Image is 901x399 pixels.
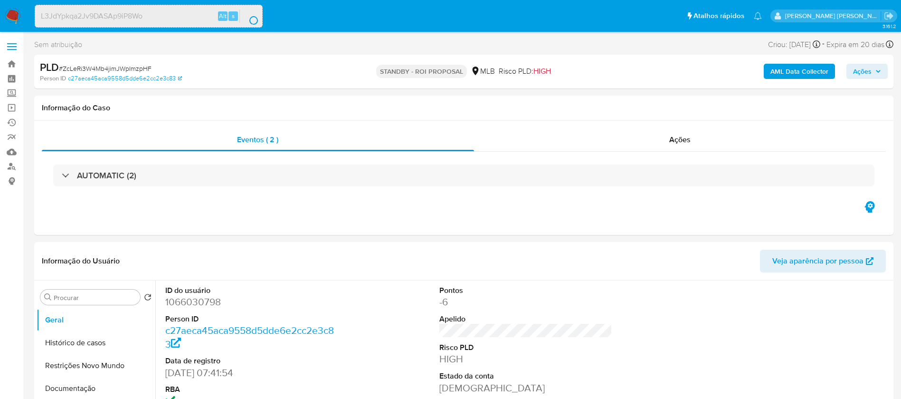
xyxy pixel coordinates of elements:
[219,11,227,20] span: Alt
[669,134,691,145] span: Ações
[846,64,888,79] button: Ações
[165,323,334,350] a: c27aeca45aca9558d5dde6e2cc2e3c83
[44,293,52,301] button: Procurar
[42,103,886,113] h1: Informação do Caso
[237,134,278,145] span: Eventos ( 2 )
[772,250,863,272] span: Veja aparência por pessoa
[40,74,66,83] b: Person ID
[165,384,339,395] dt: RBA
[471,66,495,77] div: MLB
[439,295,613,309] dd: -6
[764,64,835,79] button: AML Data Collector
[884,11,894,21] a: Sair
[826,39,884,50] span: Expira em 20 dias
[439,371,613,381] dt: Estado da conta
[165,356,339,366] dt: Data de registro
[40,59,59,75] b: PLD
[68,74,182,83] a: c27aeca45aca9558d5dde6e2cc2e3c83
[770,64,828,79] b: AML Data Collector
[853,64,872,79] span: Ações
[165,314,339,324] dt: Person ID
[232,11,235,20] span: s
[54,293,136,302] input: Procurar
[165,295,339,309] dd: 1066030798
[376,65,467,78] p: STANDBY - ROI PROPOSAL
[822,38,825,51] span: -
[239,10,259,23] button: search-icon
[59,64,152,73] span: # ZcLeRi3W4Mb4jimJWpImzpHF
[439,285,613,296] dt: Pontos
[499,66,551,77] span: Risco PLD:
[533,66,551,77] span: HIGH
[35,10,262,22] input: Pesquise usuários ou casos...
[53,165,874,186] div: AUTOMATIC (2)
[37,309,155,331] button: Geral
[42,256,120,266] h1: Informação do Usuário
[165,285,339,296] dt: ID do usuário
[165,366,339,380] dd: [DATE] 07:41:54
[439,314,613,324] dt: Apelido
[760,250,886,272] button: Veja aparência por pessoa
[144,293,152,304] button: Retornar ao pedido padrão
[439,352,613,366] dd: HIGH
[439,381,613,395] dd: [DEMOGRAPHIC_DATA]
[439,342,613,353] dt: Risco PLD
[34,39,82,50] span: Sem atribuição
[785,11,881,20] p: renata.fdelgado@mercadopago.com.br
[768,38,820,51] div: Criou: [DATE]
[37,331,155,354] button: Histórico de casos
[37,354,155,377] button: Restrições Novo Mundo
[693,11,744,21] span: Atalhos rápidos
[77,170,136,181] h3: AUTOMATIC (2)
[754,12,762,20] a: Notificações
